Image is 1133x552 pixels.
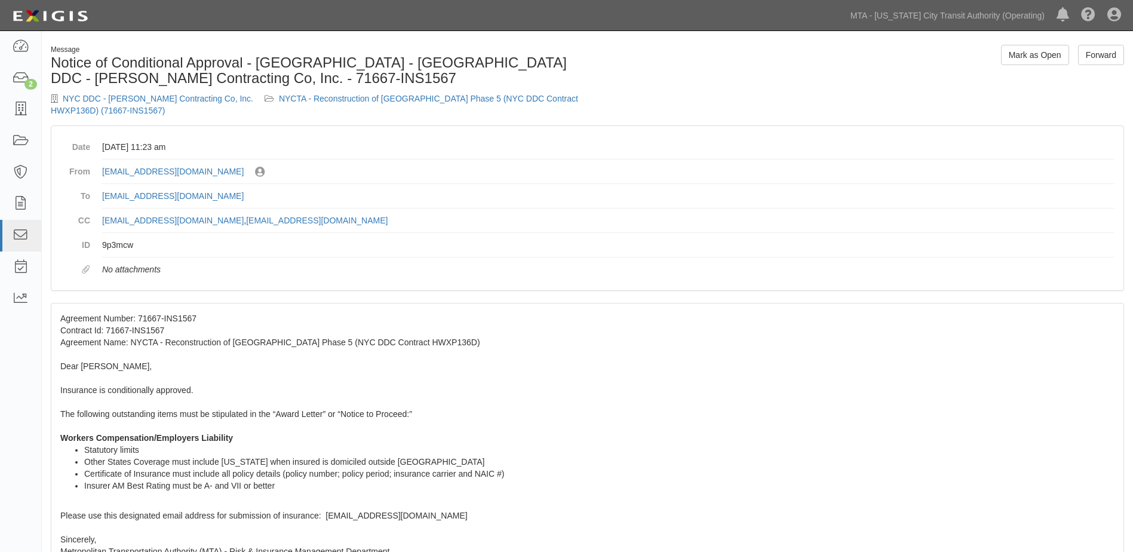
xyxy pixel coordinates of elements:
[255,167,265,177] i: Sent by Omayra Valentin
[60,233,90,251] dt: ID
[60,160,90,177] dt: From
[845,4,1051,27] a: MTA - [US_STATE] City Transit Authority (Operating)
[51,45,579,55] div: Message
[102,191,244,201] a: [EMAIL_ADDRESS][DOMAIN_NAME]
[102,208,1114,233] dd: ,
[246,216,388,225] a: [EMAIL_ADDRESS][DOMAIN_NAME]
[60,184,90,202] dt: To
[1001,45,1069,65] a: Mark as Open
[102,233,1114,257] dd: 9p3mcw
[24,79,37,90] div: 2
[82,266,90,274] i: Attachments
[63,94,253,103] a: NYC DDC - [PERSON_NAME] Contracting Co, Inc.
[84,480,1114,492] li: Insurer AM Best Rating must be A- and VII or better
[102,216,244,225] a: [EMAIL_ADDRESS][DOMAIN_NAME]
[60,135,90,153] dt: Date
[51,94,578,115] a: NYCTA - Reconstruction of [GEOGRAPHIC_DATA] Phase 5 (NYC DDC Contract HWXP136D) (71667-INS1567)
[1078,45,1124,65] a: Forward
[9,5,91,27] img: Logo
[102,135,1114,160] dd: [DATE] 11:23 am
[51,55,579,87] h1: Notice of Conditional Approval - [GEOGRAPHIC_DATA] - [GEOGRAPHIC_DATA] DDC - [PERSON_NAME] Contra...
[60,208,90,226] dt: CC
[1081,8,1095,23] i: Help Center - Complianz
[84,456,1114,468] li: Other States Coverage must include [US_STATE] when insured is domiciled outside [GEOGRAPHIC_DATA]
[102,265,161,274] em: No attachments
[84,444,1114,456] li: Statutory limits
[102,167,244,176] a: [EMAIL_ADDRESS][DOMAIN_NAME]
[60,433,233,443] strong: Workers Compensation/Employers Liability
[84,468,1114,480] li: Certificate of Insurance must include all policy details (policy number; policy period; insurance...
